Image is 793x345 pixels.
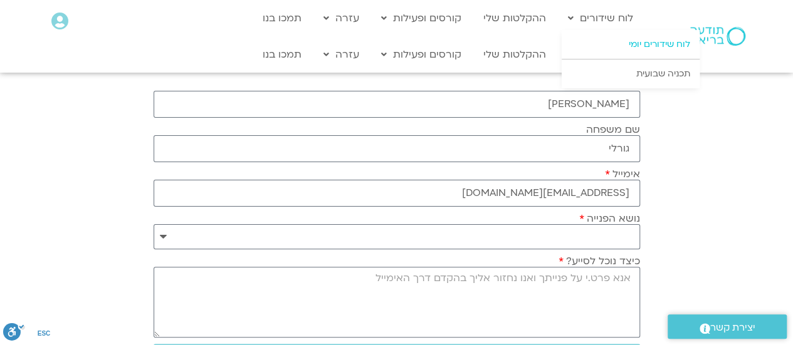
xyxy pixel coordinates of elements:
[317,6,365,30] a: עזרה
[375,43,468,66] a: קורסים ופעילות
[154,135,640,162] input: שם משפחה
[477,43,552,66] a: ההקלטות שלי
[562,6,639,30] a: לוח שידורים
[710,319,755,336] span: יצירת קשר
[154,180,640,207] input: אימייל
[586,124,640,135] label: שם משפחה
[154,91,640,118] input: שם פרטי
[375,6,468,30] a: קורסים ופעילות
[579,213,640,224] label: נושא הפנייה
[559,255,640,267] label: כיצד נוכל לסייע?
[256,43,308,66] a: תמכו בנו
[477,6,552,30] a: ההקלטות שלי
[690,27,745,46] img: תודעה בריאה
[317,43,365,66] a: עזרה
[668,314,787,339] a: יצירת קשר
[605,168,640,180] label: אימייל
[256,6,308,30] a: תמכו בנו
[562,30,700,59] a: לוח שידורים יומי
[562,59,700,88] a: תכניה שבועית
